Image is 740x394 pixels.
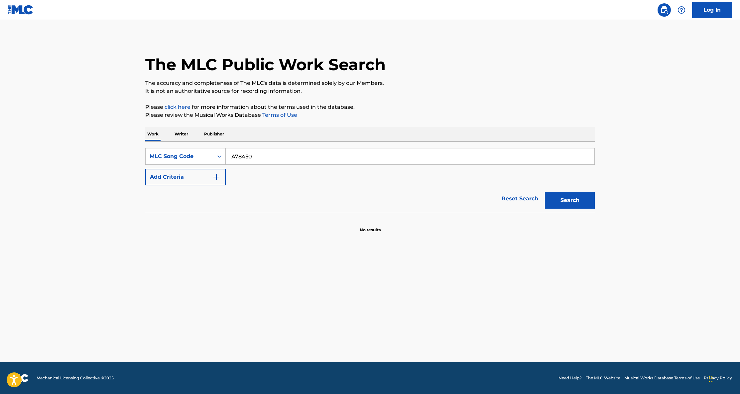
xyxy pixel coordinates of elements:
form: Search Form [145,148,595,212]
a: Terms of Use [261,112,297,118]
img: 9d2ae6d4665cec9f34b9.svg [212,173,220,181]
button: Search [545,192,595,209]
a: click here [165,104,190,110]
p: Please for more information about the terms used in the database. [145,103,595,111]
img: logo [8,374,29,382]
p: It is not an authoritative source for recording information. [145,87,595,95]
span: Mechanical Licensing Collective © 2025 [37,375,114,381]
p: Please review the Musical Works Database [145,111,595,119]
div: MLC Song Code [150,152,209,160]
a: Musical Works Database Terms of Use [624,375,700,381]
h1: The MLC Public Work Search [145,55,386,75]
p: Writer [173,127,190,141]
a: Public Search [658,3,671,17]
button: Add Criteria [145,169,226,185]
iframe: Chat Widget [707,362,740,394]
a: Need Help? [558,375,582,381]
p: Publisher [202,127,226,141]
a: Reset Search [498,191,542,206]
a: Privacy Policy [704,375,732,381]
p: Work [145,127,161,141]
div: Help [675,3,688,17]
img: search [660,6,668,14]
p: The accuracy and completeness of The MLC's data is determined solely by our Members. [145,79,595,87]
p: No results [360,219,381,233]
img: help [678,6,685,14]
a: Log In [692,2,732,18]
img: MLC Logo [8,5,34,15]
a: The MLC Website [586,375,620,381]
div: Drag [709,369,713,389]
